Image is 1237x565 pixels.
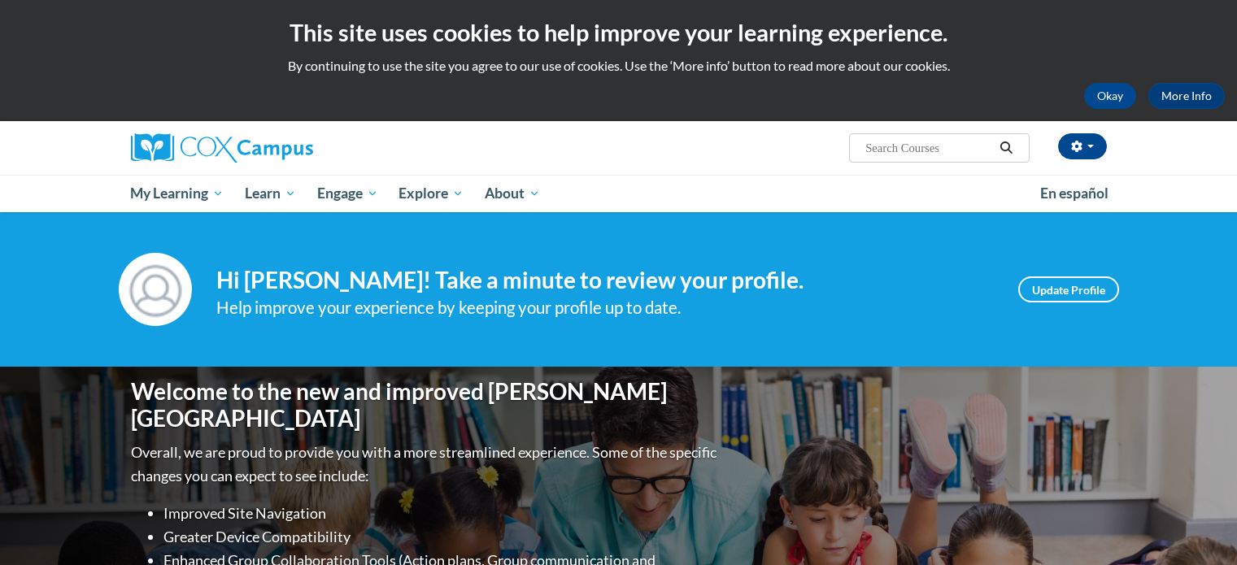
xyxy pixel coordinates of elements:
div: Help improve your experience by keeping your profile up to date. [216,294,994,321]
h1: Welcome to the new and improved [PERSON_NAME][GEOGRAPHIC_DATA] [131,378,721,432]
span: Engage [317,184,378,203]
a: Update Profile [1018,276,1119,302]
span: Learn [245,184,296,203]
span: My Learning [130,184,224,203]
span: Explore [399,184,464,203]
input: Search Courses [864,138,994,158]
button: Okay [1084,83,1136,109]
li: Greater Device Compatibility [163,525,721,549]
span: About [485,184,540,203]
a: Explore [388,175,474,212]
span: En español [1040,185,1109,202]
img: Profile Image [119,253,192,326]
iframe: Button to launch messaging window [1172,500,1224,552]
a: Learn [234,175,307,212]
a: More Info [1148,83,1225,109]
a: My Learning [120,175,235,212]
p: By continuing to use the site you agree to our use of cookies. Use the ‘More info’ button to read... [12,57,1225,75]
img: Cox Campus [131,133,313,163]
button: Search [994,138,1018,158]
a: Cox Campus [131,133,440,163]
a: About [474,175,551,212]
h4: Hi [PERSON_NAME]! Take a minute to review your profile. [216,267,994,294]
h2: This site uses cookies to help improve your learning experience. [12,16,1225,49]
a: Engage [307,175,389,212]
p: Overall, we are proud to provide you with a more streamlined experience. Some of the specific cha... [131,441,721,488]
li: Improved Site Navigation [163,502,721,525]
button: Account Settings [1058,133,1107,159]
div: Main menu [107,175,1131,212]
a: En español [1030,176,1119,211]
